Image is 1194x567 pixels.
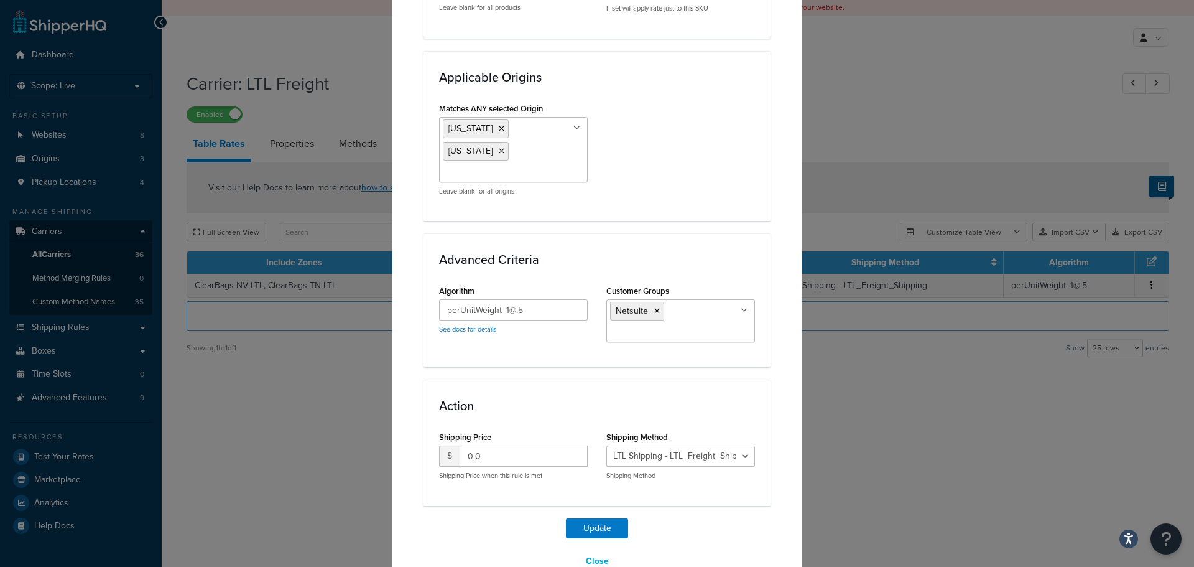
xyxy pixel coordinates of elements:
p: Leave blank for all origins [439,187,588,196]
label: Shipping Method [606,433,668,442]
p: Leave blank for all products [439,3,588,12]
p: Shipping Price when this rule is met [439,471,588,480]
span: [US_STATE] [448,144,493,157]
h3: Applicable Origins [439,70,755,84]
label: Shipping Price [439,433,491,442]
span: $ [439,446,460,467]
p: Shipping Method [606,471,755,480]
span: [US_STATE] [448,122,493,135]
h3: Advanced Criteria [439,253,755,266]
span: Netsuite [616,304,648,317]
label: Customer Groups [606,286,669,296]
h3: Action [439,399,755,413]
a: See docs for details [439,324,496,334]
p: If set will apply rate just to this SKU [606,4,755,13]
button: Update [566,518,628,538]
label: Matches ANY selected Origin [439,104,543,113]
label: Algorithm [439,286,474,296]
